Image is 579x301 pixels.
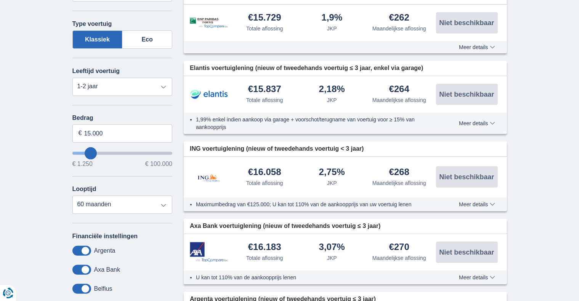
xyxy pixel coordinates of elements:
div: €16.183 [248,242,281,253]
div: 3,07% [319,242,345,253]
label: Eco [122,30,172,49]
button: Meer details [453,44,500,50]
div: 2,18% [319,84,345,95]
button: Niet beschikbaar [436,12,498,33]
span: Meer details [459,121,495,126]
label: Looptijd [72,186,96,193]
label: Bedrag [72,115,173,121]
label: Leeftijd voertuig [72,68,120,75]
span: Elantis voertuiglening (nieuw of tweedehands voertuig ≤ 3 jaar, enkel via garage) [190,64,423,73]
span: Niet beschikbaar [439,91,494,98]
div: €262 [389,13,409,23]
div: €268 [389,167,409,178]
span: Niet beschikbaar [439,174,494,180]
div: €15.837 [248,84,281,95]
label: Klassiek [72,30,123,49]
span: Meer details [459,202,495,207]
span: € [79,129,82,138]
div: Maandelijkse aflossing [372,179,426,187]
label: Type voertuig [72,21,112,27]
label: Financiële instellingen [72,233,138,240]
img: product.pl.alt Elantis [190,85,228,104]
div: Totale aflossing [246,96,283,104]
label: Argenta [94,247,115,254]
div: Totale aflossing [246,254,283,262]
img: product.pl.alt BNP Paribas Fortis [190,18,228,29]
button: Meer details [453,201,500,207]
div: JKP [327,179,337,187]
div: €264 [389,84,409,95]
label: Belfius [94,285,112,292]
div: Maandelijkse aflossing [372,96,426,104]
div: Maandelijkse aflossing [372,254,426,262]
button: Niet beschikbaar [436,242,498,263]
span: Niet beschikbaar [439,19,494,26]
span: Meer details [459,45,495,50]
div: Maandelijkse aflossing [372,25,426,32]
div: €270 [389,242,409,253]
div: 2,75% [319,167,345,178]
span: € 1.250 [72,161,93,167]
div: 1,9% [321,13,342,23]
button: Meer details [453,120,500,126]
div: JKP [327,254,337,262]
span: Niet beschikbaar [439,249,494,256]
div: Totale aflossing [246,179,283,187]
li: U kan tot 110% van de aankoopprijs lenen [196,274,431,281]
div: €15.729 [248,13,281,23]
img: product.pl.alt ING [190,164,228,190]
div: €16.058 [248,167,281,178]
input: wantToBorrow [72,152,173,155]
div: Totale aflossing [246,25,283,32]
li: 1,99% enkel indien aankoop via garage + voorschot/terugname van voertuig voor ≥ 15% van aankoopprijs [196,116,431,131]
label: Axa Bank [94,266,120,273]
button: Niet beschikbaar [436,84,498,105]
img: product.pl.alt Axa Bank [190,242,228,262]
div: JKP [327,25,337,32]
span: Axa Bank voertuiglening (nieuw of tweedehands voertuig ≤ 3 jaar) [190,222,380,231]
span: € 100.000 [145,161,172,167]
span: Meer details [459,275,495,280]
span: ING voertuiglening (nieuw of tweedehands voertuig < 3 jaar) [190,145,364,153]
li: Maximumbedrag van €125.000; U kan tot 110% van de aankoopprijs van uw voertuig lenen [196,201,431,208]
button: Niet beschikbaar [436,166,498,188]
div: JKP [327,96,337,104]
button: Meer details [453,274,500,280]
